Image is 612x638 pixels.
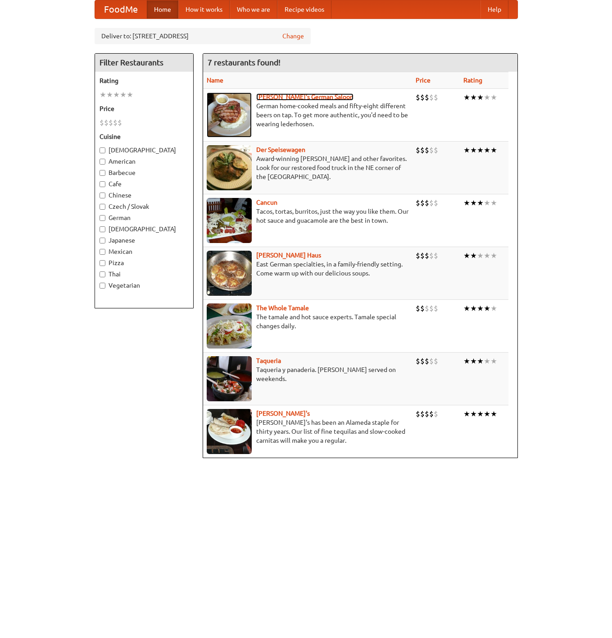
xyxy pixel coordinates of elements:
[484,92,490,102] li: ★
[463,77,482,84] a: Rating
[490,145,497,155] li: ★
[100,270,189,279] label: Thai
[282,32,304,41] a: Change
[207,92,252,138] img: esthers.jpg
[484,198,490,208] li: ★
[490,251,497,261] li: ★
[434,303,438,313] li: $
[420,92,425,102] li: $
[490,356,497,366] li: ★
[434,409,438,419] li: $
[434,145,438,155] li: $
[113,90,120,100] li: ★
[416,356,420,366] li: $
[207,77,223,84] a: Name
[416,251,420,261] li: $
[100,249,105,255] input: Mexican
[463,409,470,419] li: ★
[100,281,189,290] label: Vegetarian
[416,409,420,419] li: $
[104,118,109,128] li: $
[100,191,189,200] label: Chinese
[434,92,438,102] li: $
[256,357,281,364] a: Taqueria
[477,145,484,155] li: ★
[463,145,470,155] li: ★
[425,251,429,261] li: $
[100,236,189,245] label: Japanese
[100,202,189,211] label: Czech / Slovak
[429,409,434,419] li: $
[470,303,477,313] li: ★
[100,90,106,100] li: ★
[470,198,477,208] li: ★
[481,0,508,18] a: Help
[425,198,429,208] li: $
[434,356,438,366] li: $
[256,146,305,153] a: Der Speisewagen
[207,145,252,190] img: speisewagen.jpg
[420,198,425,208] li: $
[100,104,189,113] h5: Price
[113,118,118,128] li: $
[420,251,425,261] li: $
[256,304,309,312] a: The Whole Tamale
[425,409,429,419] li: $
[100,147,105,153] input: [DEMOGRAPHIC_DATA]
[416,77,431,84] a: Price
[470,251,477,261] li: ★
[434,251,438,261] li: $
[463,198,470,208] li: ★
[420,303,425,313] li: $
[178,0,230,18] a: How it works
[207,312,408,330] p: The tamale and hot sauce experts. Tamale special changes daily.
[490,198,497,208] li: ★
[100,204,105,210] input: Czech / Slovak
[100,260,105,266] input: Pizza
[420,356,425,366] li: $
[490,303,497,313] li: ★
[470,92,477,102] li: ★
[470,409,477,419] li: ★
[420,409,425,419] li: $
[207,409,252,454] img: pedros.jpg
[100,215,105,221] input: German
[100,247,189,256] label: Mexican
[106,90,113,100] li: ★
[256,93,354,101] a: [PERSON_NAME]'s German Saloon
[484,303,490,313] li: ★
[256,410,310,417] b: [PERSON_NAME]'s
[100,271,105,277] input: Thai
[208,58,281,67] ng-pluralize: 7 restaurants found!
[429,303,434,313] li: $
[95,0,147,18] a: FoodMe
[416,303,420,313] li: $
[470,145,477,155] li: ★
[100,238,105,243] input: Japanese
[429,145,434,155] li: $
[100,179,189,188] label: Cafe
[207,101,408,129] p: German home-cooked meals and fifty-eight different beers on tap. To get more authentic, you'd nee...
[207,356,252,401] img: taqueria.jpg
[118,118,122,128] li: $
[420,145,425,155] li: $
[120,90,127,100] li: ★
[463,251,470,261] li: ★
[207,154,408,181] p: Award-winning [PERSON_NAME] and other favorites. Look for our restored food truck in the NE corne...
[477,198,484,208] li: ★
[416,198,420,208] li: $
[100,213,189,222] label: German
[100,170,105,176] input: Barbecue
[434,198,438,208] li: $
[477,251,484,261] li: ★
[256,199,277,206] a: Cancun
[100,225,189,234] label: [DEMOGRAPHIC_DATA]
[256,252,321,259] a: [PERSON_NAME] Haus
[416,145,420,155] li: $
[207,260,408,278] p: East German specialties, in a family-friendly setting. Come warm up with our delicious soups.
